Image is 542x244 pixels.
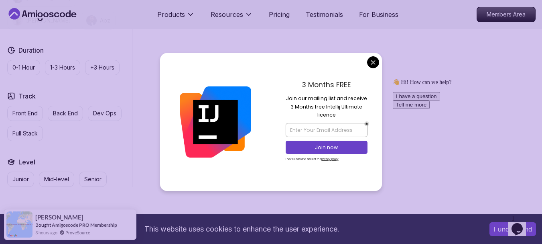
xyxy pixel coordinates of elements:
[3,4,62,10] span: 👋 Hi! How can we help?
[48,106,83,121] button: Back End
[508,212,534,236] iframe: chat widget
[3,3,148,33] div: 👋 Hi! How can we help?I have a questionTell me more
[39,172,74,187] button: Mid-level
[35,222,51,228] span: Bought
[3,25,40,33] button: Tell me more
[211,10,253,26] button: Resources
[269,10,290,19] a: Pricing
[7,126,43,141] button: Full Stack
[45,60,80,75] button: 1-3 Hours
[211,10,243,19] p: Resources
[65,229,90,236] a: ProveSource
[84,175,101,183] p: Senior
[12,109,38,117] p: Front End
[52,222,117,228] a: Amigoscode PRO Membership
[44,175,69,183] p: Mid-level
[390,76,534,208] iframe: chat widget
[12,64,35,72] p: 0-1 Hour
[3,16,51,25] button: I have a question
[157,10,195,26] button: Products
[306,10,343,19] a: Testimonials
[85,60,120,75] button: +3 Hours
[6,211,32,238] img: provesource social proof notification image
[53,109,78,117] p: Back End
[35,214,83,221] span: [PERSON_NAME]
[18,45,44,55] h2: Duration
[157,10,185,19] p: Products
[35,229,57,236] span: 3 hours ago
[88,106,122,121] button: Dev Ops
[477,7,536,22] a: Members Area
[7,106,43,121] button: Front End
[6,220,477,238] div: This website uses cookies to enhance the user experience.
[93,109,116,117] p: Dev Ops
[7,60,40,75] button: 0-1 Hour
[18,157,35,167] h2: Level
[12,175,29,183] p: Junior
[359,10,398,19] a: For Business
[7,172,34,187] button: Junior
[90,64,114,72] p: +3 Hours
[18,91,36,101] h2: Track
[50,64,75,72] p: 1-3 Hours
[79,172,107,187] button: Senior
[12,129,38,137] p: Full Stack
[489,222,536,236] button: Accept cookies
